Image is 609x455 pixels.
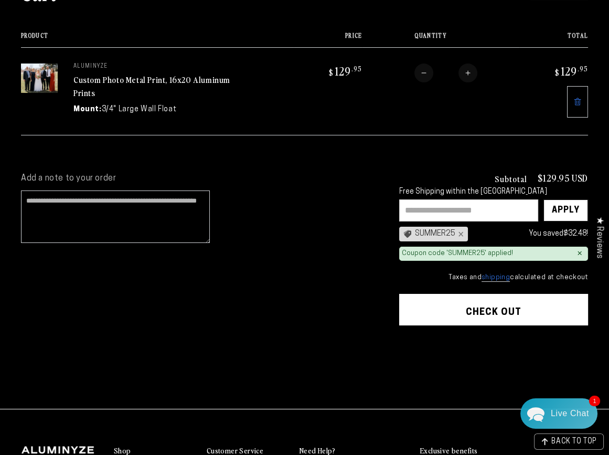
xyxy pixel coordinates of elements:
[399,227,468,241] div: SUMMER25
[433,64,458,82] input: Quantity for Custom Photo Metal Print, 16x20 Aluminum Prints
[21,173,378,184] label: Add a note to your order
[519,32,588,47] th: Total
[48,107,184,117] div: Aluminyze
[399,294,588,325] button: Check out
[551,398,589,429] div: Contact Us Directly
[79,52,144,60] span: Away until [DATE]
[48,141,185,151] div: [PERSON_NAME]
[473,227,588,240] div: You saved !
[120,16,147,43] img: Helga
[21,87,201,97] div: Recent Conversations
[567,86,588,118] a: Remove 16"x20" Rectangle White Matte Aluminyzed Photo
[35,140,45,151] img: fba842a801236a3782a25bbf40121a09
[185,175,204,183] div: [DATE]
[69,316,154,333] a: Leave A Message
[102,104,177,115] dd: 3/4" Large Wall Float
[185,141,204,149] div: [DATE]
[578,64,588,73] sup: .95
[589,396,600,406] span: 1
[112,299,142,307] span: Re:amaze
[399,346,588,369] iframe: PayPal-paypal
[294,32,362,47] th: Price
[589,208,609,267] div: Click to open Judge.me floating reviews tab
[351,64,362,73] sup: .95
[21,32,294,47] th: Product
[577,249,582,258] div: ×
[329,67,334,78] span: $
[327,64,362,78] bdi: 129
[35,118,204,128] p: No problem! Thank you [PERSON_NAME]- have a nice new years
[80,301,142,306] span: We run on
[73,64,231,70] p: aluminyze
[563,230,586,238] span: $32.48
[98,16,125,43] img: John
[551,438,597,446] span: BACK TO TOP
[184,108,204,115] div: [DATE]
[482,274,510,282] a: shipping
[553,64,588,78] bdi: 129
[21,64,58,93] img: 16"x20" Rectangle White Matte Aluminyzed Photo
[73,104,102,115] dt: Mount:
[35,106,45,117] img: 902b60453b9f2f12eb153f88ca2e2a4f
[555,67,560,78] span: $
[538,173,588,183] p: $129.95 USD
[495,174,527,183] h3: Subtotal
[73,73,230,99] a: Custom Photo Metal Print, 16x20 Aluminum Prints
[48,174,185,184] div: Aluminyze
[362,32,519,47] th: Quantity
[455,230,464,238] div: ×
[35,174,45,185] img: 902b60453b9f2f12eb153f88ca2e2a4f
[35,152,204,162] p: Hi, Thank you for reaching out to [GEOGRAPHIC_DATA]. We truly appreciate your interest in our pro...
[402,249,513,258] div: Coupon code 'SUMMER25' applied!
[399,272,588,283] small: Taxes and calculated at checkout
[399,188,588,197] div: Free Shipping within the [GEOGRAPHIC_DATA]
[76,16,103,43] img: Marie J
[520,398,597,429] div: Chat widget toggle
[35,186,204,196] p: I just want to let you know that I am very happy with the way my photo turned out. Thank you and ...
[552,200,580,221] div: Apply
